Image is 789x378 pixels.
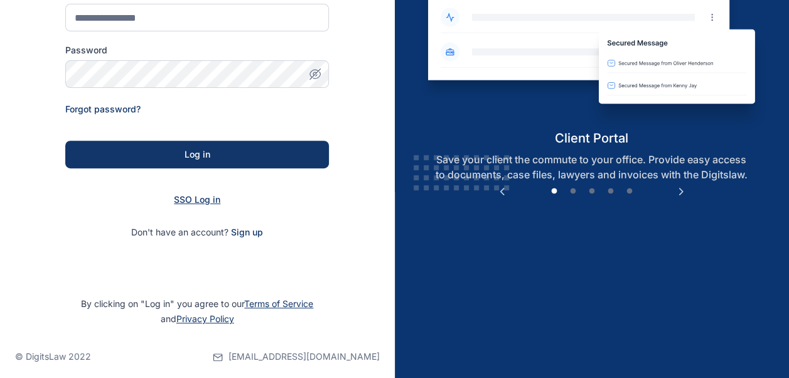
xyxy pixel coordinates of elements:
[176,313,234,324] a: Privacy Policy
[65,44,329,57] label: Password
[548,185,561,198] button: 1
[586,185,598,198] button: 3
[231,226,263,239] span: Sign up
[65,226,329,239] p: Don't have an account?
[174,194,220,205] a: SSO Log in
[623,185,636,198] button: 5
[161,313,234,324] span: and
[65,141,329,168] button: Log in
[15,296,380,327] p: By clicking on "Log in" you agree to our
[417,152,766,182] p: Save your client the commute to your office. Provide easy access to documents, case files, lawyer...
[228,350,380,363] span: [EMAIL_ADDRESS][DOMAIN_NAME]
[675,185,687,198] button: Next
[417,129,766,147] h5: client portal
[85,148,309,161] div: Log in
[231,227,263,237] a: Sign up
[65,104,141,114] a: Forgot password?
[496,185,508,198] button: Previous
[567,185,579,198] button: 2
[244,298,313,309] a: Terms of Service
[15,350,91,363] p: © DigitsLaw 2022
[604,185,617,198] button: 4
